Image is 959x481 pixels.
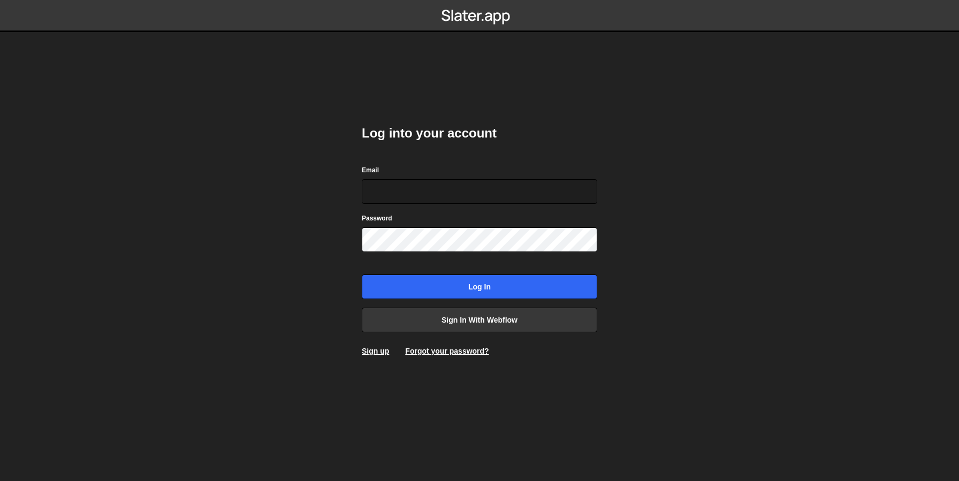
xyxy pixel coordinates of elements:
input: Log in [362,274,597,299]
a: Sign in with Webflow [362,308,597,332]
label: Email [362,165,379,175]
a: Sign up [362,347,389,355]
label: Password [362,213,392,224]
h2: Log into your account [362,125,597,142]
a: Forgot your password? [405,347,489,355]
